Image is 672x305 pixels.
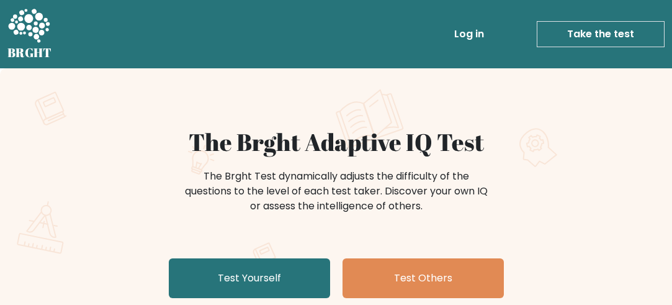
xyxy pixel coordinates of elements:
div: The Brght Test dynamically adjusts the difficulty of the questions to the level of each test take... [181,169,491,214]
h5: BRGHT [7,45,52,60]
a: BRGHT [7,5,52,63]
h1: The Brght Adaptive IQ Test [34,128,639,157]
a: Test Yourself [169,258,330,298]
a: Take the test [537,21,665,47]
a: Log in [449,22,489,47]
a: Test Others [343,258,504,298]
